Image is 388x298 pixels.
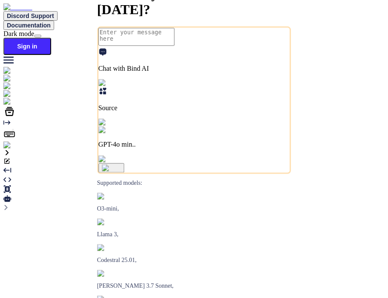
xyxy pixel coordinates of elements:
[3,21,54,30] button: Documentation
[97,257,291,264] p: Codestral 25.01,
[3,3,32,11] img: Bind AI
[102,165,121,172] img: icon
[3,90,43,98] img: githubLight
[98,79,134,87] img: Pick Tools
[97,283,291,290] p: [PERSON_NAME] 3.7 Sonnet,
[3,82,22,90] img: chat
[97,244,130,251] img: Mistral-AI
[98,65,290,72] p: Chat with Bind AI
[97,219,122,226] img: Llama2
[97,232,291,238] p: Llama 3,
[98,119,140,126] img: Pick Models
[97,206,291,213] p: O3-mini,
[7,12,54,19] span: Discord Support
[3,75,34,82] img: ai-studio
[97,270,120,277] img: claude
[98,104,290,112] p: Source
[3,98,60,105] img: darkCloudIdeIcon
[3,11,58,21] button: Discord Support
[3,67,22,75] img: chat
[97,193,120,200] img: GPT-4
[3,38,51,55] button: Sign in
[3,141,27,149] img: signin
[3,30,34,37] span: Dark mode
[97,180,291,187] p: Supported models:
[98,126,141,134] img: GPT-4o mini
[98,141,290,149] p: GPT-4o min..
[98,156,135,163] img: attachment
[7,22,51,29] span: Documentation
